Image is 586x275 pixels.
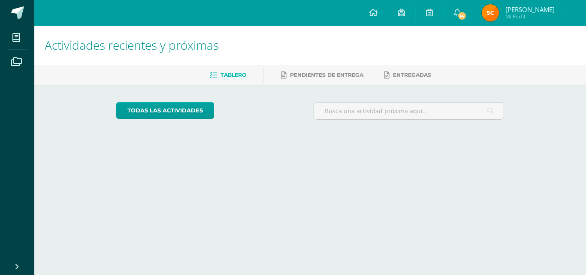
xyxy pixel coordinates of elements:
[290,72,363,78] span: Pendientes de entrega
[45,37,219,53] span: Actividades recientes y próximas
[505,13,555,20] span: Mi Perfil
[221,72,246,78] span: Tablero
[482,4,499,21] img: 5f1eac71314560e0f20f6c40fd5f0140.png
[281,68,363,82] a: Pendientes de entrega
[505,5,555,14] span: [PERSON_NAME]
[384,68,431,82] a: Entregadas
[116,102,214,119] a: todas las Actividades
[393,72,431,78] span: Entregadas
[210,68,246,82] a: Tablero
[314,103,504,119] input: Busca una actividad próxima aquí...
[457,11,467,21] span: 14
